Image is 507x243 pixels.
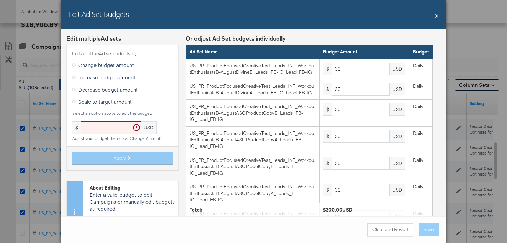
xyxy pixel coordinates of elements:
[409,59,432,79] td: Daily
[190,184,315,203] div: US_PR_ProductFocusedCreativeTest_Leads_INT_WorkoutEnthusiastsB-AugustASOModelCopyA_Leads_FB-IG_Le...
[78,74,135,81] span: Increase budget amount
[78,86,138,93] span: Decrease budget amount
[390,63,405,75] div: USD
[409,153,432,180] td: Daily
[409,79,432,100] td: Daily
[323,83,332,95] div: $
[186,45,320,59] th: Ad Set Name
[78,98,132,105] span: Scale to target amount
[190,103,315,123] div: US_PR_ProductFocusedCreativeTest_Leads_INT_WorkoutEnthusiastsB-AugustASOProductCopyB_Leads_FB-IG_...
[323,184,332,196] div: $
[323,157,332,170] div: $
[323,103,332,116] div: $
[72,50,173,57] label: Edit all of the Ad set budgets by:
[72,111,173,116] div: Select an option above to edit the budget.
[78,62,134,69] span: Change budget amount
[390,130,405,143] div: USD
[90,215,113,222] strong: Facebook
[190,63,315,76] div: US_PR_ProductFocusedCreativeTest_Leads_INT_WorkoutEnthusiastsB-AugustDivineB_Leads_FB-IG_Lead_FB-IG
[68,9,129,19] h2: Edit Ad Set Budgets
[320,45,409,59] th: Budget Amount
[367,223,413,236] button: Clear and Revert
[390,184,405,196] div: USD
[435,9,439,23] button: X
[190,83,315,96] div: US_PR_ProductFocusedCreativeTest_Leads_INT_WorkoutEnthusiastsB-AugustDivineA_Leads_FB-IG_Lead_FB-IG
[190,206,315,213] div: Total:
[409,100,432,127] td: Daily
[141,121,157,134] div: USD
[190,130,315,150] div: US_PR_ProductFocusedCreativeTest_Leads_INT_WorkoutEnthusiastsB-AugustASOProductCopyA_Leads_FB-IG_...
[72,121,81,134] div: $
[390,157,405,170] div: USD
[409,126,432,153] td: Daily
[323,130,332,143] div: $
[409,45,432,59] th: Budget
[409,180,432,207] td: Daily
[186,35,433,43] div: Or adjust Ad Set budgets individually
[190,157,315,177] div: US_PR_ProductFocusedCreativeTest_Leads_INT_WorkoutEnthusiastsB-AugustASOModelCopyB_Leads_FB-IG_Le...
[90,191,175,212] p: Enter a valid budget to edit Campaigns or manually edit budgets as required.
[90,185,175,191] div: About Editing
[323,206,429,213] div: $300.00USD
[66,35,179,43] div: Edit multiple Ad set s
[390,83,405,95] div: USD
[72,136,173,141] div: Adjust your budget then click 'Change Amount'
[90,215,175,236] p: limits you to changing your Campaign budget 4 times per hour.
[323,63,332,75] div: $
[390,103,405,116] div: USD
